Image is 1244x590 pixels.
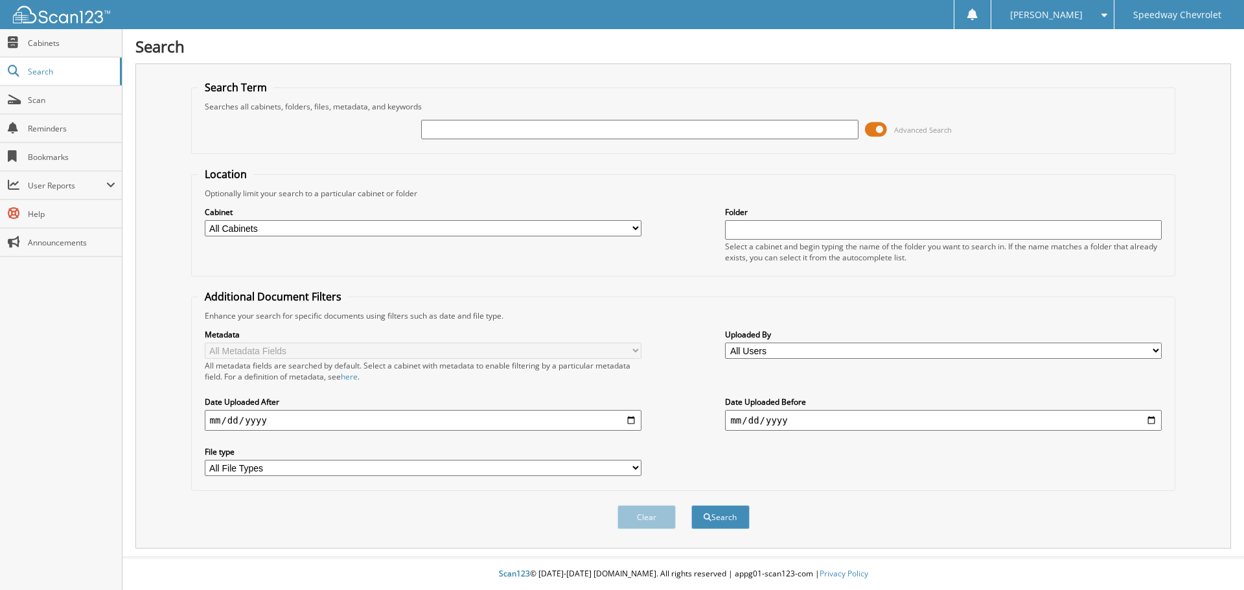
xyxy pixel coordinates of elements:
[617,505,676,529] button: Clear
[499,568,530,579] span: Scan123
[205,329,641,340] label: Metadata
[28,180,106,191] span: User Reports
[198,80,273,95] legend: Search Term
[13,6,110,23] img: scan123-logo-white.svg
[894,125,952,135] span: Advanced Search
[691,505,750,529] button: Search
[198,188,1169,199] div: Optionally limit your search to a particular cabinet or folder
[725,241,1162,263] div: Select a cabinet and begin typing the name of the folder you want to search in. If the name match...
[205,360,641,382] div: All metadata fields are searched by default. Select a cabinet with metadata to enable filtering b...
[725,396,1162,407] label: Date Uploaded Before
[1133,11,1221,19] span: Speedway Chevrolet
[341,371,358,382] a: here
[725,410,1162,431] input: end
[28,209,115,220] span: Help
[205,396,641,407] label: Date Uploaded After
[198,167,253,181] legend: Location
[28,152,115,163] span: Bookmarks
[28,123,115,134] span: Reminders
[135,36,1231,57] h1: Search
[28,95,115,106] span: Scan
[122,558,1244,590] div: © [DATE]-[DATE] [DOMAIN_NAME]. All rights reserved | appg01-scan123-com |
[725,329,1162,340] label: Uploaded By
[205,207,641,218] label: Cabinet
[820,568,868,579] a: Privacy Policy
[28,237,115,248] span: Announcements
[198,310,1169,321] div: Enhance your search for specific documents using filters such as date and file type.
[198,101,1169,112] div: Searches all cabinets, folders, files, metadata, and keywords
[205,410,641,431] input: start
[198,289,348,304] legend: Additional Document Filters
[1010,11,1083,19] span: [PERSON_NAME]
[205,446,641,457] label: File type
[725,207,1162,218] label: Folder
[28,66,113,77] span: Search
[28,38,115,49] span: Cabinets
